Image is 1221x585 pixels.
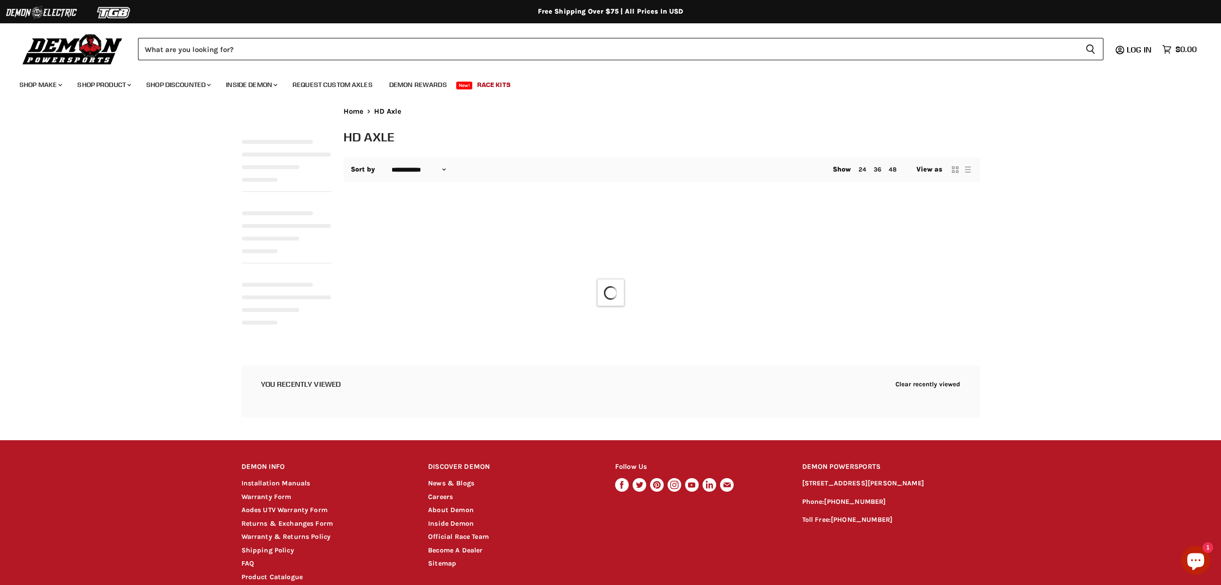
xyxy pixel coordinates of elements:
[428,506,474,514] a: About Demon
[428,546,482,554] a: Become A Dealer
[802,497,980,508] p: Phone:
[219,75,283,95] a: Inside Demon
[859,166,866,173] a: 24
[374,107,401,116] span: HD Axle
[1122,45,1157,54] a: Log in
[138,38,1103,60] form: Product
[5,3,78,22] img: Demon Electric Logo 2
[222,365,999,417] aside: Recently viewed products
[889,166,896,173] a: 48
[428,519,474,528] a: Inside Demon
[802,456,980,479] h2: DEMON POWERSPORTS
[19,32,126,66] img: Demon Powersports
[833,165,851,173] span: Show
[1127,45,1152,54] span: Log in
[1178,546,1213,577] inbox-online-store-chat: Shopify online store chat
[12,75,68,95] a: Shop Make
[241,573,303,581] a: Product Catalogue
[241,506,327,514] a: Aodes UTV Warranty Form
[824,498,886,506] a: [PHONE_NUMBER]
[802,515,980,526] p: Toll Free:
[241,546,294,554] a: Shipping Policy
[895,380,961,388] button: Clear recently viewed
[831,516,893,524] a: [PHONE_NUMBER]
[241,456,410,479] h2: DEMON INFO
[382,75,454,95] a: Demon Rewards
[138,38,1078,60] input: Search
[1157,42,1202,56] a: $0.00
[12,71,1194,95] ul: Main menu
[139,75,217,95] a: Shop Discounted
[428,493,453,501] a: Careers
[428,559,456,568] a: Sitemap
[222,7,999,16] div: Free Shipping Over $75 | All Prices In USD
[351,166,376,173] label: Sort by
[285,75,380,95] a: Request Custom Axles
[428,456,597,479] h2: DISCOVER DEMON
[428,533,489,541] a: Official Race Team
[241,533,331,541] a: Warranty & Returns Policy
[344,107,364,116] a: Home
[963,165,973,174] button: list view
[261,380,341,388] h2: You recently viewed
[344,107,980,116] nav: Breadcrumbs
[1078,38,1103,60] button: Search
[615,456,784,479] h2: Follow Us
[70,75,137,95] a: Shop Product
[241,559,254,568] a: FAQ
[456,82,473,89] span: New!
[78,3,151,22] img: TGB Logo 2
[241,519,333,528] a: Returns & Exchanges Form
[950,165,960,174] button: grid view
[470,75,518,95] a: Race Kits
[344,129,980,145] h1: HD Axle
[241,479,310,487] a: Installation Manuals
[916,166,943,173] span: View as
[1175,45,1197,54] span: $0.00
[344,157,980,182] nav: Collection utilities
[874,166,881,173] a: 36
[802,478,980,489] p: [STREET_ADDRESS][PERSON_NAME]
[241,493,292,501] a: Warranty Form
[428,479,474,487] a: News & Blogs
